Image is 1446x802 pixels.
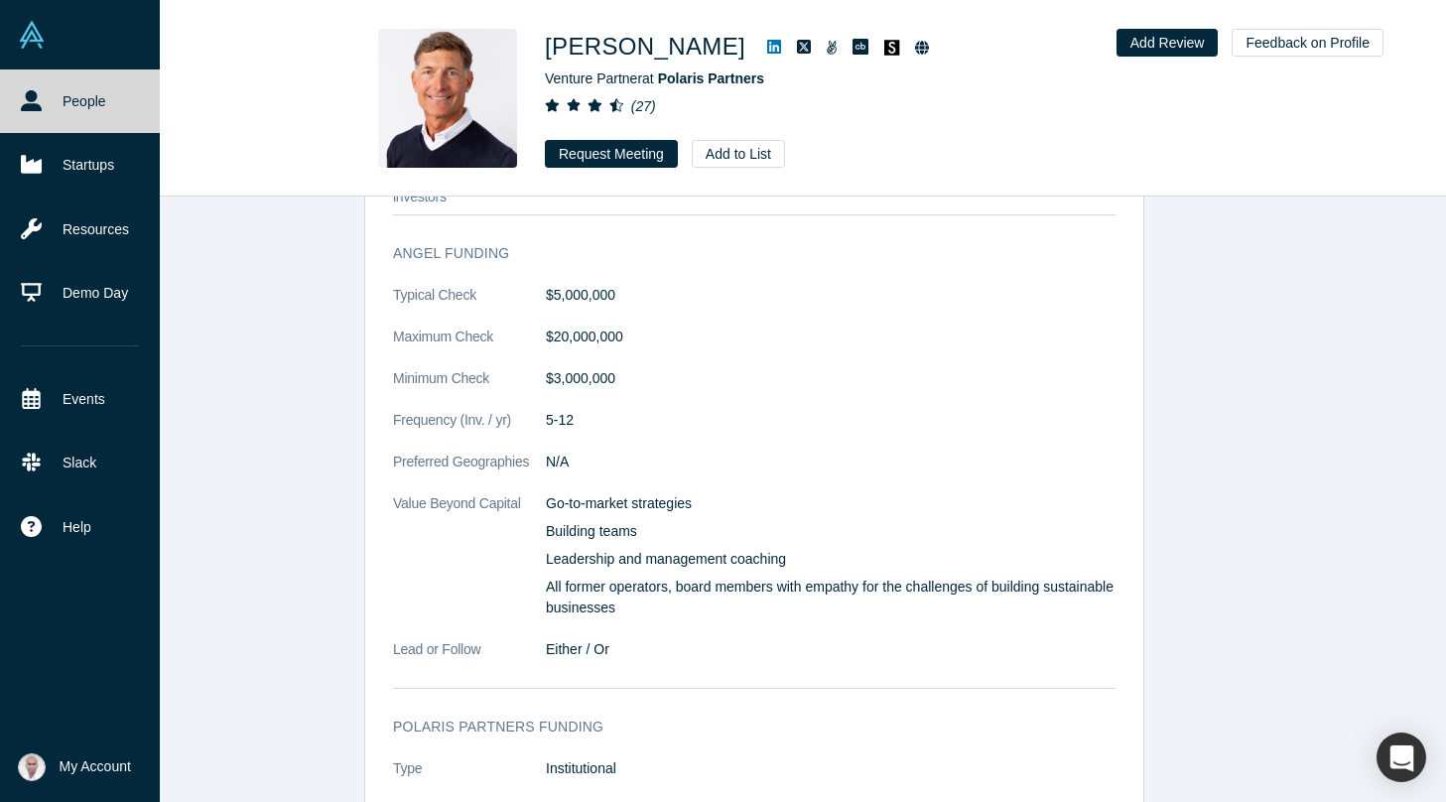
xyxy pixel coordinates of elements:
dd: Either / Or [546,639,1116,660]
span: Venture Partner at [545,70,764,86]
dt: Typical Check [393,285,546,327]
button: My Account [18,753,131,781]
dt: Minimum Check [393,368,546,410]
dd: $5,000,000 [546,285,1116,306]
dt: Frequency (Inv. / yr) [393,410,546,452]
h1: [PERSON_NAME] [545,29,745,65]
dt: Preferred Geographies [393,452,546,493]
dt: Lead or Follow [393,639,546,681]
button: Feedback on Profile [1232,29,1383,57]
h3: Polaris Partners funding [393,717,1088,737]
dd: Institutional [546,758,1116,779]
button: Request Meeting [545,140,678,168]
i: ( 27 ) [631,98,656,114]
dt: Value Beyond Capital [393,493,546,639]
img: Gary Swart's Profile Image [378,29,517,168]
dd: $20,000,000 [546,327,1116,347]
dd: $3,000,000 [546,368,1116,389]
button: Add to List [692,140,785,168]
a: Polaris Partners [658,70,764,86]
span: Help [63,517,91,538]
button: Add Review [1117,29,1219,57]
img: Vetri Venthan Elango's Account [18,753,46,781]
dt: Type [393,758,546,800]
p: All former operators, board members with empathy for the challenges of building sustainable busin... [546,577,1116,618]
p: Go-to-market strategies [546,493,1116,514]
p: Building teams [546,521,1116,542]
h3: Angel Funding [393,243,1088,264]
dt: Maximum Check [393,327,546,368]
p: Leadership and management coaching [546,549,1116,570]
dd: 5-12 [546,410,1116,431]
img: Alchemist Vault Logo [18,21,46,49]
span: My Account [60,756,131,777]
dd: N/A [546,452,1116,472]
